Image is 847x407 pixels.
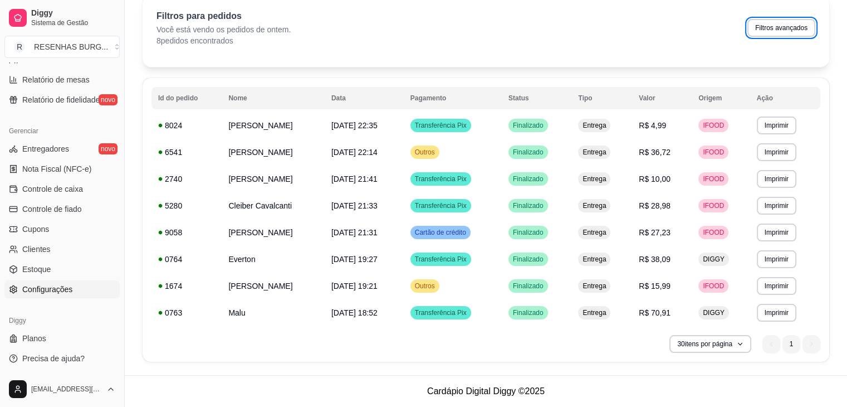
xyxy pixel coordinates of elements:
[571,87,632,109] th: Tipo
[22,264,51,275] span: Estoque
[22,74,90,85] span: Relatório de mesas
[701,201,726,210] span: IFOOD
[413,308,469,317] span: Transferência Pix
[151,87,222,109] th: Id do pedido
[757,250,796,268] button: Imprimir
[4,376,120,403] button: [EMAIL_ADDRESS][DOMAIN_NAME]
[580,201,608,210] span: Entrega
[413,255,469,264] span: Transferência Pix
[158,227,215,238] div: 9058
[639,121,666,130] span: R$ 4,99
[692,87,750,109] th: Origem
[156,9,291,23] p: Filtros para pedidos
[4,240,120,258] a: Clientes
[511,255,546,264] span: Finalizado
[156,24,291,35] p: Você está vendo os pedidos de ontem.
[413,228,468,237] span: Cartão de crédito
[331,175,378,183] span: [DATE] 21:41
[4,140,120,158] a: Entregadoresnovo
[580,308,608,317] span: Entrega
[580,175,608,183] span: Entrega
[757,117,796,134] button: Imprimir
[639,255,670,264] span: R$ 38,09
[331,201,378,210] span: [DATE] 21:33
[22,353,85,364] span: Precisa de ajuda?
[4,180,120,198] a: Controle de caixa
[34,41,108,52] div: RESENHAS BURG ...
[158,307,215,318] div: 0763
[701,228,726,237] span: IFOOD
[701,148,726,157] span: IFOOD
[632,87,692,109] th: Valor
[580,282,608,290] span: Entrega
[757,330,826,358] nav: pagination navigation
[4,71,120,89] a: Relatório de mesas
[4,312,120,330] div: Diggy
[222,87,324,109] th: Nome
[222,273,324,299] td: [PERSON_NAME]
[158,254,215,265] div: 0764
[156,35,291,46] p: 8 pedidos encontrados
[4,280,120,298] a: Configurações
[413,121,469,130] span: Transferência Pix
[669,335,751,353] button: 30itens por página
[511,201,546,210] span: Finalizado
[701,121,726,130] span: IFOOD
[222,166,324,192] td: [PERSON_NAME]
[639,228,670,237] span: R$ 27,23
[22,333,46,344] span: Planos
[4,160,120,178] a: Nota Fiscal (NFC-e)
[413,201,469,210] span: Transferência Pix
[22,163,91,175] span: Nota Fiscal (NFC-e)
[4,4,120,31] a: DiggySistema de Gestão
[4,122,120,140] div: Gerenciar
[639,148,670,157] span: R$ 36,72
[511,121,546,130] span: Finalizado
[31,385,102,394] span: [EMAIL_ADDRESS][DOMAIN_NAME]
[4,350,120,367] a: Precisa de ajuda?
[22,244,51,255] span: Clientes
[325,87,404,109] th: Data
[331,228,378,237] span: [DATE] 21:31
[158,280,215,292] div: 1674
[701,175,726,183] span: IFOOD
[580,121,608,130] span: Entrega
[222,192,324,219] td: Cleiber Cavalcanti
[580,148,608,157] span: Entrega
[4,260,120,278] a: Estoque
[14,41,25,52] span: R
[222,139,324,166] td: [PERSON_NAME]
[158,173,215,185] div: 2740
[413,282,437,290] span: Outros
[511,282,546,290] span: Finalizado
[580,255,608,264] span: Entrega
[511,308,546,317] span: Finalizado
[22,94,100,105] span: Relatório de fidelidade
[413,148,437,157] span: Outros
[331,255,378,264] span: [DATE] 19:27
[222,246,324,273] td: Everton
[4,330,120,347] a: Planos
[222,219,324,246] td: [PERSON_NAME]
[639,308,670,317] span: R$ 70,91
[22,224,49,235] span: Cupons
[701,255,727,264] span: DIGGY
[22,203,82,215] span: Controle de fiado
[639,201,670,210] span: R$ 28,98
[4,91,120,109] a: Relatório de fidelidadenovo
[222,299,324,326] td: Malu
[4,220,120,238] a: Cupons
[222,112,324,139] td: [PERSON_NAME]
[782,335,800,353] li: pagination item 1 active
[31,18,115,27] span: Sistema de Gestão
[639,175,670,183] span: R$ 10,00
[22,183,83,195] span: Controle de caixa
[701,282,726,290] span: IFOOD
[22,143,69,154] span: Entregadores
[31,8,115,18] span: Diggy
[511,148,546,157] span: Finalizado
[701,308,727,317] span: DIGGY
[413,175,469,183] span: Transferência Pix
[22,284,72,295] span: Configurações
[502,87,572,109] th: Status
